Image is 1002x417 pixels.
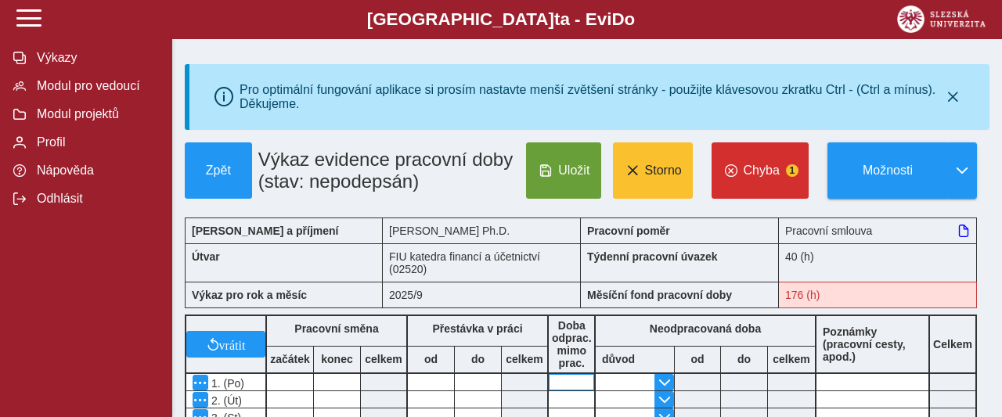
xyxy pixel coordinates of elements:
div: Pro optimální fungování aplikace si prosím nastavte menší zvětšení stránky - použijte klávesovou ... [240,83,941,111]
div: 40 (h) [779,243,977,282]
b: Pracovní poměr [587,225,670,237]
span: Odhlásit [32,192,159,206]
span: Výkazy [32,51,159,65]
span: o [625,9,636,29]
span: 1. (Po) [208,377,244,390]
b: celkem [361,353,406,365]
span: Modul projektů [32,107,159,121]
div: 2025/9 [383,282,581,308]
span: Profil [32,135,159,149]
b: Celkem [933,338,972,350]
span: Storno [645,164,682,178]
b: Výkaz pro rok a měsíc [192,289,307,301]
span: Možnosti [841,164,935,178]
span: vrátit [219,338,246,350]
span: D [611,9,624,29]
div: Pracovní smlouva [779,217,977,243]
span: Zpět [192,164,245,178]
button: Zpět [185,142,252,199]
span: Modul pro vedoucí [32,79,159,93]
b: celkem [768,353,815,365]
b: od [675,353,720,365]
b: konec [314,353,360,365]
b: důvod [602,353,635,365]
button: Menu [193,375,208,390]
b: do [721,353,767,365]
b: [GEOGRAPHIC_DATA] a - Evi [47,9,955,30]
div: Fond pracovní doby (176 h) a součet hodin ( h) se neshodují! [779,282,977,308]
div: FIU katedra financí a účetnictví (02520) [383,243,581,282]
img: logo_web_su.png [897,5,986,33]
span: 2. (Út) [208,394,242,407]
b: Neodpracovaná doba [650,322,761,335]
h1: Výkaz evidence pracovní doby (stav: nepodepsán) [252,142,521,199]
button: Uložit [526,142,600,199]
b: Útvar [192,250,220,263]
span: t [554,9,560,29]
b: začátek [267,353,313,365]
span: Uložit [558,164,589,178]
span: 1 [786,164,798,177]
button: Chyba1 [712,142,809,199]
b: Měsíční fond pracovní doby [587,289,732,301]
b: Pracovní směna [294,322,378,335]
span: Chyba [744,164,780,178]
button: Možnosti [827,142,948,199]
button: Storno [613,142,693,199]
b: celkem [502,353,547,365]
b: [PERSON_NAME] a příjmení [192,225,338,237]
b: Poznámky (pracovní cesty, apod.) [816,325,928,363]
span: Nápověda [32,164,159,178]
button: vrátit [186,331,265,358]
div: [PERSON_NAME] Ph.D. [383,217,581,243]
button: Menu [193,392,208,408]
b: do [455,353,501,365]
b: Týdenní pracovní úvazek [587,250,718,263]
b: Doba odprac. mimo prac. [552,319,592,369]
b: Přestávka v práci [432,322,522,335]
b: od [408,353,454,365]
